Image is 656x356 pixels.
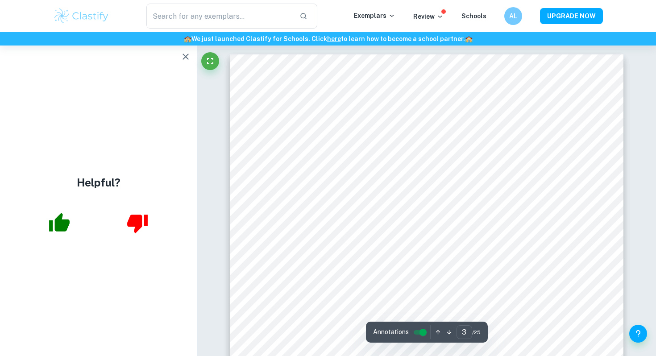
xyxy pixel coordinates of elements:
img: Clastify logo [53,7,110,25]
a: Schools [461,12,486,20]
h4: Helpful? [77,174,120,190]
input: Search for any exemplars... [146,4,292,29]
span: 🏫 [184,35,191,42]
a: here [327,35,341,42]
h6: We just launched Clastify for Schools. Click to learn how to become a school partner. [2,34,654,44]
button: UPGRADE NOW [540,8,603,24]
span: Annotations [373,327,409,337]
p: Exemplars [354,11,395,21]
button: Fullscreen [201,52,219,70]
span: / 25 [472,328,481,336]
button: AL [504,7,522,25]
h6: AL [508,11,519,21]
span: 🏫 [465,35,473,42]
p: Review [413,12,444,21]
button: Help and Feedback [629,325,647,343]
